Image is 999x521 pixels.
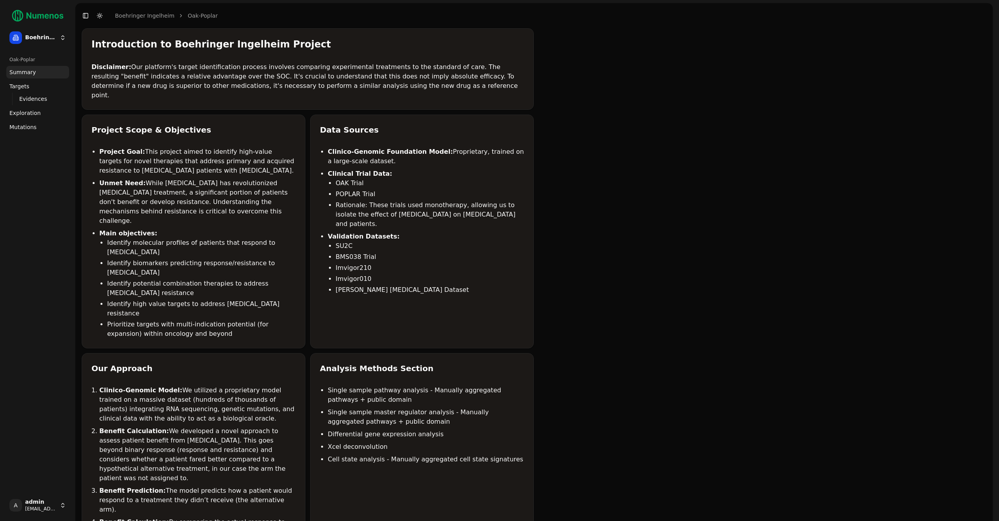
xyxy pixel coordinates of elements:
[99,386,182,394] strong: Clinico-Genomic Model:
[328,148,453,155] strong: Clinico-Genomic Foundation Model:
[328,442,524,452] li: Xcel deconvolution
[336,179,524,188] li: OAK Trial
[328,408,524,426] li: Single sample master regulator analysis - Manually aggregated pathways + public domain
[336,189,524,199] li: POPLAR Trial
[328,147,524,166] li: Proprietary, trained on a large-scale dataset.
[6,66,69,78] a: Summary
[107,259,296,277] li: Identify biomarkers predicting response/resistance to [MEDICAL_DATA]
[80,10,91,21] button: Toggle Sidebar
[99,148,145,155] strong: Project Goal:
[9,499,22,512] span: A
[336,274,524,284] li: Imvigor010
[99,427,169,435] strong: Benefit Calculation:
[6,80,69,93] a: Targets
[9,123,37,131] span: Mutations
[336,263,524,273] li: Imvigor210
[91,63,131,71] strong: Disclaimer:
[19,95,47,103] span: Evidences
[25,506,57,512] span: [EMAIL_ADDRESS]
[99,386,296,423] li: We utilized a proprietary model trained on a massive dataset (hundreds of thousands of patients) ...
[99,487,166,494] strong: Benefit Prediction:
[91,124,296,135] div: Project Scope & Objectives
[99,426,296,483] li: We developed a novel approach to assess patient benefit from [MEDICAL_DATA]. This goes beyond bin...
[6,121,69,133] a: Mutations
[91,62,524,100] p: Our platform's target identification process involves comparing experimental treatments to the st...
[320,363,524,374] div: Analysis Methods Section
[99,147,296,175] li: This project aimed to identify high-value targets for novel therapies that address primary and ac...
[91,363,296,374] div: Our Approach
[320,124,524,135] div: Data Sources
[9,68,36,76] span: Summary
[336,252,524,262] li: BMS038 Trial
[94,10,105,21] button: Toggle Dark Mode
[6,6,69,25] img: Numenos
[6,53,69,66] div: Oak-Poplar
[99,486,296,514] li: The model predicts how a patient would respond to a treatment they didn’t receive (the alternativ...
[16,93,60,104] a: Evidences
[115,12,218,20] nav: breadcrumb
[99,179,296,226] li: While [MEDICAL_DATA] has revolutionized [MEDICAL_DATA] treatment, a significant portion of patien...
[25,499,57,506] span: admin
[328,233,400,240] strong: Validation Datasets:
[328,430,524,439] li: Differential gene expression analysis
[336,241,524,251] li: SU2C
[107,299,296,318] li: Identify high value targets to address [MEDICAL_DATA] resistance
[6,28,69,47] button: Boehringer Ingelheim
[99,179,146,187] strong: Unmet Need:
[328,170,392,177] strong: Clinical Trial Data:
[6,107,69,119] a: Exploration
[9,82,29,90] span: Targets
[188,12,217,20] a: Oak-Poplar
[91,38,524,51] div: Introduction to Boehringer Ingelheim Project
[6,496,69,515] button: Aadmin[EMAIL_ADDRESS]
[115,12,174,20] a: Boehringer Ingelheim
[99,230,157,237] strong: Main objectives:
[328,455,524,464] li: Cell state analysis - Manually aggregated cell state signatures
[328,386,524,404] li: Single sample pathway analysis - Manually aggregated pathways + public domain
[107,320,296,339] li: Prioritize targets with multi-indication potential (for expansion) within oncology and beyond
[107,279,296,298] li: Identify potential combination therapies to address [MEDICAL_DATA] resistance
[25,34,57,41] span: Boehringer Ingelheim
[107,238,296,257] li: Identify molecular profiles of patients that respond to [MEDICAL_DATA]
[9,109,41,117] span: Exploration
[336,285,524,295] li: [PERSON_NAME] [MEDICAL_DATA] Dataset
[336,200,524,229] li: Rationale: These trials used monotherapy, allowing us to isolate the effect of [MEDICAL_DATA] on ...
